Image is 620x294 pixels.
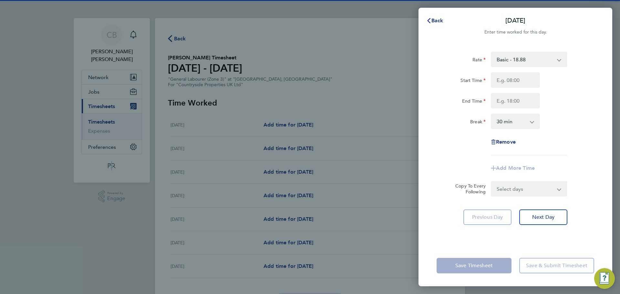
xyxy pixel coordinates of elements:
label: Start Time [460,77,486,85]
button: Back [420,14,450,27]
span: Remove [496,139,516,145]
label: End Time [462,98,486,106]
span: Next Day [532,214,554,220]
button: Remove [491,139,516,145]
input: E.g. 18:00 [491,93,540,108]
span: Back [431,17,443,24]
label: Copy To Every Following [450,183,486,195]
input: E.g. 08:00 [491,72,540,88]
p: [DATE] [505,16,525,25]
div: Enter time worked for this day. [418,28,612,36]
button: Engage Resource Center [594,268,615,289]
button: Next Day [519,209,567,225]
label: Break [470,119,486,127]
label: Rate [472,57,486,65]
